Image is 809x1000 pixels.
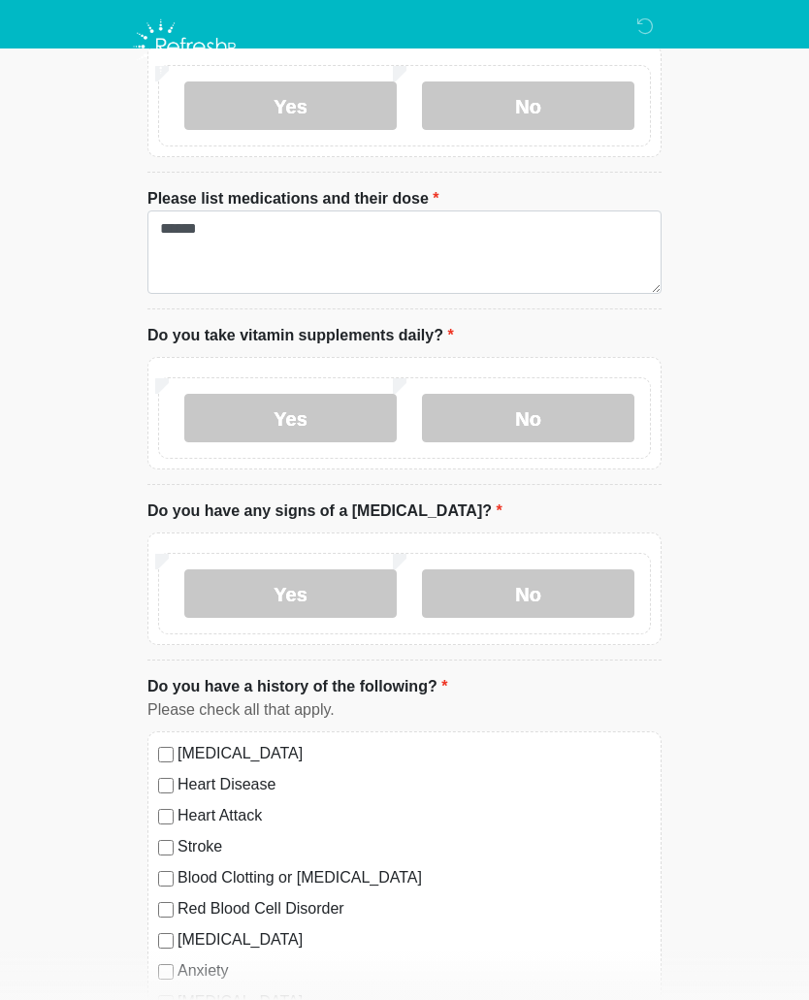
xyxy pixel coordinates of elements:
label: No [422,394,634,442]
label: Heart Disease [178,773,651,796]
input: Blood Clotting or [MEDICAL_DATA] [158,871,174,887]
div: Please check all that apply. [147,698,662,722]
label: Heart Attack [178,804,651,827]
input: [MEDICAL_DATA] [158,933,174,949]
label: Red Blood Cell Disorder [178,897,651,920]
input: [MEDICAL_DATA] [158,747,174,762]
input: Anxiety [158,964,174,980]
label: Yes [184,81,397,130]
label: Stroke [178,835,651,858]
label: No [422,81,634,130]
input: Heart Attack [158,809,174,824]
label: Anxiety [178,959,651,983]
label: Do you have any signs of a [MEDICAL_DATA]? [147,500,502,523]
label: No [422,569,634,618]
label: Please list medications and their dose [147,187,439,210]
input: Red Blood Cell Disorder [158,902,174,918]
label: Yes [184,569,397,618]
label: Do you have a history of the following? [147,675,447,698]
label: Blood Clotting or [MEDICAL_DATA] [178,866,651,889]
label: Do you take vitamin supplements daily? [147,324,454,347]
label: Yes [184,394,397,442]
input: Heart Disease [158,778,174,793]
img: Refresh RX Logo [128,15,245,79]
label: [MEDICAL_DATA] [178,928,651,952]
label: [MEDICAL_DATA] [178,742,651,765]
input: Stroke [158,840,174,855]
